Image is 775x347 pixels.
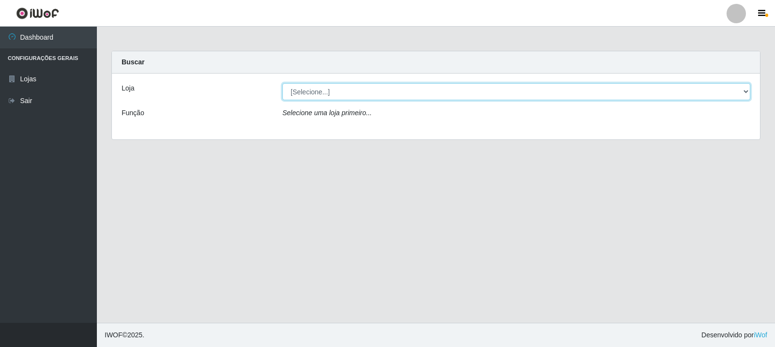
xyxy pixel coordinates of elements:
[282,109,372,117] i: Selecione uma loja primeiro...
[754,331,767,339] a: iWof
[16,7,59,19] img: CoreUI Logo
[122,58,144,66] strong: Buscar
[122,108,144,118] label: Função
[105,331,123,339] span: IWOF
[122,83,134,93] label: Loja
[701,330,767,340] span: Desenvolvido por
[105,330,144,340] span: © 2025 .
